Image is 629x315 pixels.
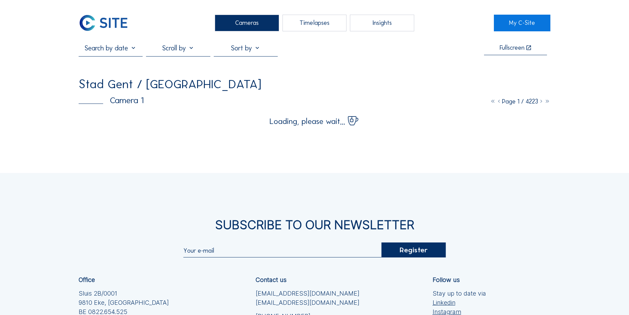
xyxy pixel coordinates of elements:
input: Search by date 󰅀 [79,44,143,52]
div: Camera 1 [79,96,144,105]
span: Loading, please wait... [270,117,345,125]
div: Fullscreen [500,45,525,51]
input: Your e-mail [183,247,382,254]
a: [EMAIL_ADDRESS][DOMAIN_NAME] [256,289,359,298]
div: Stad Gent / [GEOGRAPHIC_DATA] [79,78,261,90]
div: Cameras [215,15,279,31]
div: Timelapses [283,15,346,31]
a: My C-Site [494,15,550,31]
div: Register [382,242,446,257]
div: Insights [350,15,414,31]
div: Subscribe to our newsletter [79,219,550,231]
a: C-SITE Logo [79,15,135,31]
div: Follow us [433,277,460,283]
img: C-SITE Logo [79,15,128,31]
div: Office [79,277,95,283]
span: Page 1 / 4223 [502,98,538,105]
a: [EMAIL_ADDRESS][DOMAIN_NAME] [256,298,359,307]
div: Contact us [256,277,287,283]
a: Linkedin [433,298,486,307]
